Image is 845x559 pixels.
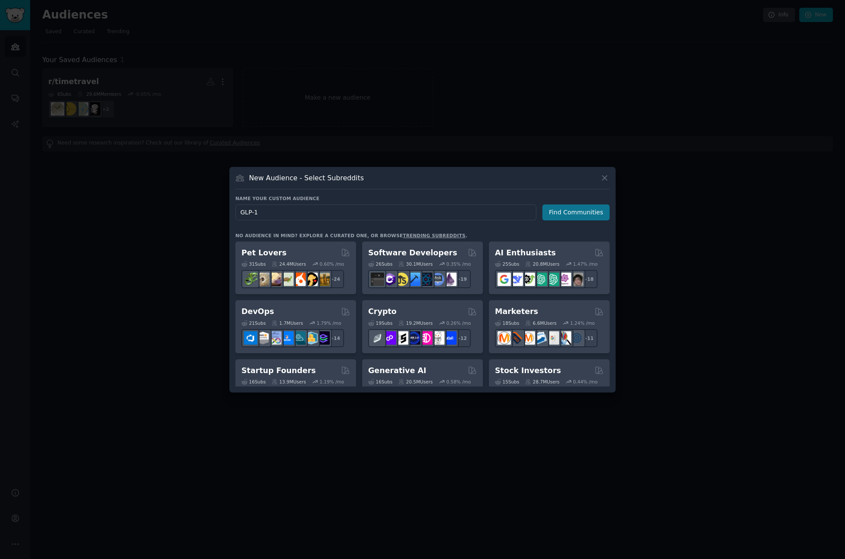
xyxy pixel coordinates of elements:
div: 19.2M Users [398,320,432,326]
img: ethstaker [395,331,408,345]
img: Docker_DevOps [268,331,282,345]
div: 18 Sub s [495,320,519,326]
div: 19 Sub s [368,320,392,326]
div: 25 Sub s [495,261,519,267]
div: 16 Sub s [368,379,392,385]
button: Find Communities [542,204,610,220]
input: Pick a short name, like "Digital Marketers" or "Movie-Goers" [235,204,536,220]
h2: Stock Investors [495,365,561,376]
h2: Startup Founders [241,365,316,376]
div: 1.24 % /mo [570,320,595,326]
div: 0.58 % /mo [446,379,471,385]
img: OpenAIDev [558,273,571,286]
div: + 11 [579,329,598,347]
div: + 19 [453,270,471,288]
h2: Pet Lovers [241,248,287,258]
h3: Name your custom audience [235,195,610,201]
div: 30.1M Users [398,261,432,267]
img: bigseo [510,331,523,345]
img: AItoolsCatalog [522,273,535,286]
h2: DevOps [241,306,274,317]
h2: AI Enthusiasts [495,248,556,258]
img: PlatformEngineers [316,331,330,345]
img: 0xPolygon [383,331,396,345]
img: platformengineering [292,331,306,345]
h2: Software Developers [368,248,457,258]
img: reactnative [419,273,432,286]
img: leopardgeckos [268,273,282,286]
div: + 14 [326,329,344,347]
img: chatgpt_promptDesign [534,273,547,286]
div: 20.5M Users [398,379,432,385]
div: 0.35 % /mo [446,261,471,267]
div: No audience in mind? Explore a curated one, or browse . [235,232,467,239]
div: 20.8M Users [525,261,559,267]
img: elixir [443,273,457,286]
img: web3 [407,331,420,345]
img: software [371,273,384,286]
img: AskMarketing [522,331,535,345]
div: + 12 [453,329,471,347]
div: 0.26 % /mo [446,320,471,326]
div: 16 Sub s [241,379,266,385]
img: ethfinance [371,331,384,345]
img: cockatiel [292,273,306,286]
a: trending subreddits [403,233,465,238]
img: aws_cdk [304,331,318,345]
img: AskComputerScience [431,273,444,286]
img: azuredevops [244,331,257,345]
div: + 18 [579,270,598,288]
img: ballpython [256,273,269,286]
div: 31 Sub s [241,261,266,267]
img: GoogleGeminiAI [498,273,511,286]
img: DeepSeek [510,273,523,286]
div: 1.7M Users [272,320,303,326]
div: 21 Sub s [241,320,266,326]
img: dogbreed [316,273,330,286]
div: 6.6M Users [525,320,557,326]
img: googleads [546,331,559,345]
img: csharp [383,273,396,286]
img: learnjavascript [395,273,408,286]
div: 1.79 % /mo [317,320,341,326]
img: PetAdvice [304,273,318,286]
div: 28.7M Users [525,379,559,385]
h2: Marketers [495,306,538,317]
img: defiblockchain [419,331,432,345]
h2: Crypto [368,306,397,317]
img: chatgpt_prompts_ [546,273,559,286]
img: Emailmarketing [534,331,547,345]
img: content_marketing [498,331,511,345]
div: 13.9M Users [272,379,306,385]
img: herpetology [244,273,257,286]
img: iOSProgramming [407,273,420,286]
div: 26 Sub s [368,261,392,267]
img: OnlineMarketing [570,331,583,345]
div: 15 Sub s [495,379,519,385]
div: + 24 [326,270,344,288]
img: defi_ [443,331,457,345]
img: turtle [280,273,294,286]
h2: Generative AI [368,365,426,376]
img: ArtificalIntelligence [570,273,583,286]
div: 0.60 % /mo [319,261,344,267]
div: 1.47 % /mo [573,261,598,267]
img: CryptoNews [431,331,444,345]
div: 0.44 % /mo [573,379,598,385]
h3: New Audience - Select Subreddits [249,173,364,182]
div: 24.4M Users [272,261,306,267]
div: 1.19 % /mo [319,379,344,385]
img: MarketingResearch [558,331,571,345]
img: DevOpsLinks [280,331,294,345]
img: AWS_Certified_Experts [256,331,269,345]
